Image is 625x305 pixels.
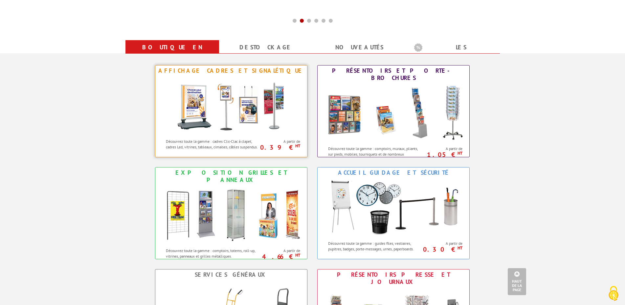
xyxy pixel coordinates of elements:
a: Accueil Guidage et Sécurité Accueil Guidage et Sécurité Découvrez toute la gamme : guides files, ... [317,167,470,259]
span: A partir de [424,241,463,246]
a: Les promotions [414,41,492,65]
p: 0.39 € [258,145,301,149]
img: Présentoirs et Porte-brochures [321,83,466,142]
sup: HT [295,252,300,258]
sup: HT [295,143,300,149]
div: Accueil Guidage et Sécurité [319,169,468,176]
div: Services Généraux [157,271,305,278]
div: Affichage Cadres et Signalétique [157,67,305,74]
span: A partir de [261,248,301,253]
a: Présentoirs et Porte-brochures Présentoirs et Porte-brochures Découvrez toute la gamme : comptoir... [317,65,470,157]
a: Boutique en ligne [133,41,211,65]
sup: HT [458,245,462,251]
a: nouveautés [321,41,398,53]
p: 1.05 € [420,153,463,157]
a: Affichage Cadres et Signalétique Affichage Cadres et Signalétique Découvrez toute la gamme : cadr... [155,65,307,157]
button: Cookies (fenêtre modale) [602,283,625,305]
p: Découvrez toute la gamme : comptoirs, totems, roll-up, vitrines, panneaux et grilles métalliques. [166,248,259,259]
b: Les promotions [414,41,496,55]
span: A partir de [261,139,301,144]
p: Découvrez toute la gamme : comptoirs, muraux, pliants, sur pieds, mobiles, tourniquets et de nomb... [328,146,422,163]
a: Destockage [227,41,305,53]
div: Présentoirs Presse et Journaux [319,271,468,286]
img: Affichage Cadres et Signalétique [170,76,292,135]
img: Accueil Guidage et Sécurité [321,178,466,237]
a: Haut de la page [508,268,526,295]
p: 0.30 € [420,247,463,251]
img: Cookies (fenêtre modale) [605,285,622,302]
p: Découvrez toute la gamme : cadres Clic-Clac à clapet, cadres Led, vitrines, tableaux, cimaises, c... [166,139,259,150]
a: Exposition Grilles et Panneaux Exposition Grilles et Panneaux Découvrez toute la gamme : comptoir... [155,167,307,259]
div: Présentoirs et Porte-brochures [319,67,468,82]
img: Exposition Grilles et Panneaux [159,185,303,244]
div: Exposition Grilles et Panneaux [157,169,305,184]
span: A partir de [424,146,463,151]
sup: HT [458,150,462,156]
p: 4.66 € [258,255,301,259]
p: Découvrez toute la gamme : guides files, vestiaires, pupitres, badges, porte-messages, urnes, pap... [328,241,422,252]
